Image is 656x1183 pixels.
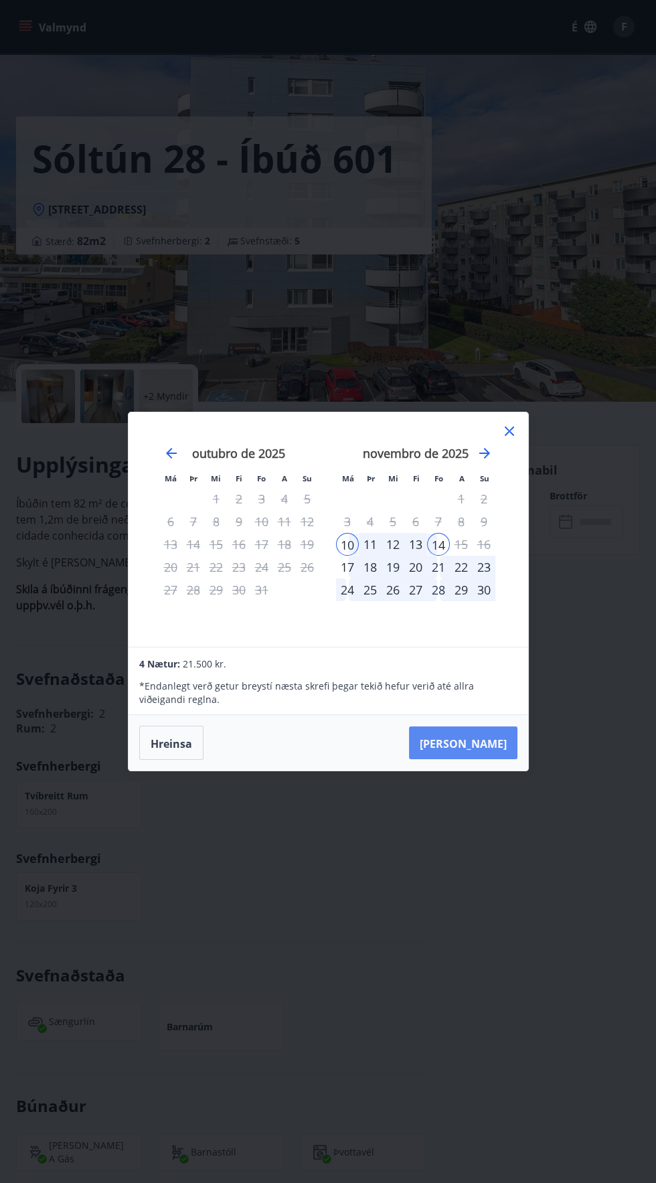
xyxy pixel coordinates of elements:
[455,559,468,575] font: 22
[386,536,400,552] font: 12
[341,559,354,575] font: 17
[473,556,495,578] td: Choose sunnudagur, 23. nóvember 2025 as your check-in date. It’s available.
[273,533,296,556] td: Não disponível. Laugardagur, 18 de outubro de 2025
[336,533,359,556] td: Selected as start date. mánudagur, 10. nóvember 2025
[228,533,250,556] td: Não disponível. fimmtudagur, 16 de outubro de 2025
[250,556,273,578] td: Não disponível. föstudagur, 24 de outubro de 2025
[480,473,489,483] font: Su
[159,510,182,533] td: Não disponível. Mánudagur, 6 de outubro de 2025
[427,578,450,601] td: Choose föstudagur, 28. nóvember 2025 as your check-in date. It’s available.
[432,559,445,575] font: 21
[409,582,422,598] font: 27
[420,736,507,751] font: [PERSON_NAME]
[250,578,273,601] td: Não disponível. Föstudagur, 31 de outubro de 2025
[139,680,474,706] font: Endanlegt verð getur breystí næsta skrefi þegar tekið hefur verið até allra viðeigandi reglna.
[341,537,354,553] font: 10
[145,428,512,631] div: Calendário
[409,726,517,760] button: [PERSON_NAME]
[228,487,250,510] td: Não disponível. fimmtudagur, 2 de outubro de 2025
[450,533,473,556] td: Não disponível. Laugardagur, 15 de novembro de 2025
[205,533,228,556] td: Não disponível. miðvikudagur, 15 de outubro de 2025
[382,510,404,533] td: Não disponível. miðvikudagur, 5 de novembro de 2025
[359,578,382,601] td: Choose þriðjudagur, 25. nóvember 2025 as your check-in date. It’s available.
[382,556,404,578] td: Choose miðvikudagur, 19. nóvember 2025 as your check-in date. It’s available.
[477,559,491,575] font: 23
[404,556,427,578] td: Choose fimmtudagur, 20. nóvember 2025 as your check-in date. It’s available.
[427,510,450,533] td: Não disponível. föstudagur, 7 de novembro de 2025
[182,578,205,601] td: Não disponível. þriðjudagur, 28 de outubro de 2025
[165,473,177,483] font: Má
[450,510,473,533] td: Não disponível. Laugardagur, 8 de novembro de 2025
[363,582,377,598] font: 25
[359,510,382,533] td: Não disponível. þriðjudagur, 4 de novembro de 2025
[427,533,450,556] div: Aðeins útritun í boði
[359,533,382,556] td: Selected. þriðjudagur, 11. nóvember 2025
[363,536,377,552] font: 11
[250,510,273,533] td: Não disponível. Föstudagur, 10 de outubro de 2025
[363,559,377,575] font: 18
[336,556,359,578] div: Aðeins innritun í boði
[413,473,420,483] font: Fi
[336,533,359,556] div: Aðeins innritun í boði
[450,556,473,578] td: Choose laugardagur, 22. nóvember 2025 as your check-in date. It’s available.
[336,556,359,578] td: Choose mánudagur, 17. nóvember 2025 as your check-in date. It’s available.
[250,533,273,556] td: Não disponível. föstudagur, 17 de outubro de 2025
[205,578,228,601] td: Não disponível. miðvikudagur, 29 de outubro de 2025
[342,473,354,483] font: Má
[159,556,182,578] td: Não disponível. Mánudagur, 20 de outubro de 2025
[432,582,445,598] font: 28
[282,473,287,483] font: A
[336,578,359,601] td: Choose mánudagur, 24. nóvember 2025 as your check-in date. It’s available.
[404,533,427,556] td: Selected. fimmtudagur, 13. nóvember 2025
[159,533,182,556] td: Não disponível. Mánudagur, 13 de outubro de 2025
[139,726,203,761] button: Hreinsa
[382,578,404,601] td: Choose miðvikudagur, 26. nóvember 2025 as your check-in date. It’s available.
[236,473,242,483] font: Fi
[477,445,493,461] div: Avance para mudar para o próximo mês.
[139,657,180,670] font: 4 Nætur:
[228,578,250,601] td: Não disponível. fimmtudagur, 30 de outubro de 2025
[473,578,495,601] td: Choose sunnudagur, 30. nóvember 2025 as your check-in date. It’s available.
[473,533,495,556] td: Não disponível. sunnudagur, 16 de novembro de 2025
[189,473,197,483] font: Þr
[296,556,319,578] td: Não disponível. sunnudagur, 26 de outubro de 2025
[459,473,465,483] font: A
[427,533,450,556] td: Selected as end date. föstudagur, 14. nóvember 2025
[163,445,179,461] div: Retroceda para alternar para o mês anterior.
[159,578,182,601] td: Não disponível. Mánudagur, 27 de outubro de 2025
[363,445,469,461] font: novembro de 2025
[273,556,296,578] td: Não disponível. Laugardagur, 25 de outubro de 2025
[386,582,400,598] font: 26
[303,473,312,483] font: Su
[388,473,398,483] font: Mi
[427,556,450,578] td: Choose föstudagur, 21. nóvember 2025 as your check-in date. It’s available.
[434,473,443,483] font: Fo
[477,582,491,598] font: 30
[341,582,354,598] font: 24
[359,556,382,578] td: Choose þriðjudagur, 18. nóvember 2025 as your check-in date. It’s available.
[228,510,250,533] td: Não disponível. fimmtudagur, 9 de outubro de 2025
[296,510,319,533] td: Não disponível. sunnudagur, 12 de outubro de 2025
[367,473,375,483] font: Þr
[386,559,400,575] font: 19
[432,537,445,553] font: 14
[228,556,250,578] td: Não disponível. fimmtudagur, 23 de outubro de 2025
[205,556,228,578] td: Não disponível. miðvikudagur, 22 de outubro de 2025
[182,533,205,556] td: Não disponível. þriðjudagur, 14 de outubro de 2025
[183,657,226,670] font: 21.500 kr.
[409,559,422,575] font: 20
[273,487,296,510] td: Não disponível. Laugardagur, 4 de outubro de 2025
[473,510,495,533] td: Não disponível. sunnudagur, 9 de novembro de 2025
[273,510,296,533] td: Não disponível. Laugardagur, 11 de outubro de 2025
[192,445,285,461] font: outubro de 2025
[257,473,266,483] font: Fo
[182,510,205,533] td: Não disponível. þriðjudagur, 7 de outubro de 2025
[205,510,228,533] td: Não disponível. miðvikudagur, 8 de outubro de 2025
[450,578,473,601] td: Choose laugardagur, 29. nóvember 2025 as your check-in date. It’s available.
[211,473,221,483] font: Mi
[404,578,427,601] td: Choose fimmtudagur, 27. nóvember 2025 as your check-in date. It’s available.
[296,533,319,556] td: Não disponível. sunnudagur, 19 de outubro de 2025
[151,736,192,751] font: Hreinsa
[455,582,468,598] font: 29
[205,487,228,510] td: Não disponível. miðvikudagur, 1 de outubro de 2025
